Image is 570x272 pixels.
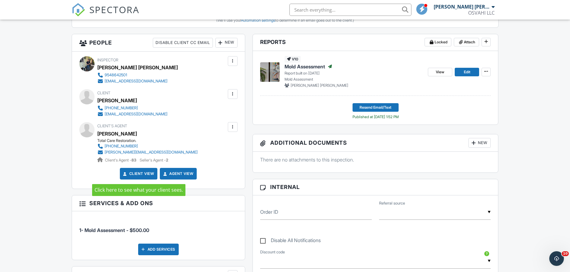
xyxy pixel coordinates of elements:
[260,209,278,215] label: Order ID
[72,3,85,16] img: The Best Home Inspection Software - Spectora
[289,4,411,16] input: Search everything...
[166,158,168,162] strong: 2
[97,63,178,72] div: [PERSON_NAME] [PERSON_NAME]
[122,171,154,177] a: Client View
[260,156,491,163] p: There are no attachments to this inspection.
[105,79,167,84] div: [EMAIL_ADDRESS][DOMAIN_NAME]
[138,244,179,255] div: Add Services
[97,111,167,117] a: [EMAIL_ADDRESS][DOMAIN_NAME]
[105,158,137,162] span: Client's Agent -
[468,10,495,16] div: OSVAHI LLC
[434,4,490,10] div: [PERSON_NAME] [PERSON_NAME]
[260,238,321,245] label: Disable All Notifications
[549,251,564,266] iframe: Intercom live chat
[468,138,491,148] div: New
[97,105,167,111] a: [PHONE_NUMBER]
[241,18,275,23] a: Automation settings
[562,251,569,256] span: 10
[77,18,494,23] div: (We'll use your to determine if an email goes out to the client.)
[97,149,198,155] a: [PERSON_NAME][EMAIL_ADDRESS][DOMAIN_NAME]
[260,249,285,255] label: Discount code
[379,201,405,206] label: Referral source
[97,72,173,78] a: 9548642501
[97,129,137,138] a: [PERSON_NAME]
[97,124,127,128] span: Client's Agent
[89,3,139,16] span: SPECTORA
[97,58,118,62] span: Inspector
[105,150,198,155] div: [PERSON_NAME][EMAIL_ADDRESS][DOMAIN_NAME]
[153,38,213,48] div: Disable Client CC Email
[105,144,138,149] div: [PHONE_NUMBER]
[97,143,198,149] a: [PHONE_NUMBER]
[72,8,139,21] a: SPECTORA
[131,158,136,162] strong: 83
[97,91,110,95] span: Client
[72,34,245,52] h3: People
[105,73,127,78] div: 9548642501
[72,195,245,211] h3: Services & Add ons
[97,78,173,84] a: [EMAIL_ADDRESS][DOMAIN_NAME]
[105,106,138,111] div: [PHONE_NUMBER]
[105,112,167,117] div: [EMAIL_ADDRESS][DOMAIN_NAME]
[97,96,137,105] div: [PERSON_NAME]
[215,38,238,48] div: New
[162,171,193,177] a: Agent View
[253,134,498,152] h3: Additional Documents
[79,227,149,233] span: 1- Mold Assessment - $500.00
[140,158,168,162] span: Seller's Agent -
[253,179,498,195] h3: Internal
[97,138,203,143] div: Total Care Restoration.
[79,216,238,238] li: Manual fee: 1- Mold Assessment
